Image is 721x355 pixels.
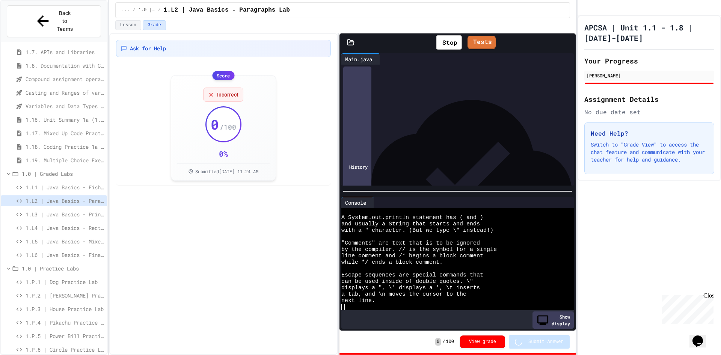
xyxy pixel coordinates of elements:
[341,278,473,285] span: can be used inside of double quotes. \"
[26,62,104,69] span: 1.8. Documentation with Comments and Preconditions
[139,7,155,13] span: 1.0 | Graded Labs
[26,183,104,191] span: 1.L1 | Java Basics - Fish Lab
[122,7,130,13] span: ...
[341,227,493,234] span: with a " character. (But we type \" instead!)
[219,148,228,159] div: 0 %
[26,156,104,164] span: 1.19. Multiple Choice Exercises for Unit 1a (1.1-1.6)
[26,319,104,326] span: 1.P.4 | Pikachu Practice Lab
[26,129,104,137] span: 1.17. Mixed Up Code Practice 1.1-1.6
[143,20,166,30] button: Grade
[341,259,443,266] span: while */ ends a block comment.
[26,332,104,340] span: 1.P.5 | Power Bill Practice Lab
[158,7,161,13] span: /
[26,237,104,245] span: 1.L5 | Java Basics - Mixed Number Lab
[468,36,496,49] a: Tests
[343,66,371,267] div: History
[446,339,454,345] span: 100
[26,102,104,110] span: Variables and Data Types - Quiz
[22,170,104,178] span: 1.0 | Graded Labs
[26,224,104,232] span: 1.L4 | Java Basics - Rectangle Lab
[341,199,370,207] div: Console
[341,285,480,291] span: displays a ", \' displays a ', \t inserts
[212,71,234,80] div: Score
[584,22,714,43] h1: APCSA | Unit 1.1 - 1.8 | [DATE]-[DATE]
[341,55,376,63] div: Main.java
[341,291,466,298] span: a tab, and \n moves the cursor to the
[133,7,135,13] span: /
[341,246,497,253] span: by the compiler. // is the symbol for a single
[442,339,445,345] span: /
[460,335,505,348] button: View grade
[435,338,441,346] span: 0
[26,197,104,205] span: 1.L2 | Java Basics - Paragraphs Lab
[436,35,462,50] div: Stop
[26,292,104,299] span: 1.P.2 | [PERSON_NAME] Practice Lab
[26,89,104,97] span: Casting and Ranges of variables - Quiz
[217,91,238,98] span: Incorrect
[26,116,104,124] span: 1.16. Unit Summary 1a (1.1-1.6)
[115,20,141,30] button: Lesson
[341,272,483,278] span: Escape sequences are special commands that
[341,253,483,259] span: line comment and /* begins a block comment
[164,6,290,15] span: 1.L2 | Java Basics - Paragraphs Lab
[591,129,708,138] h3: Need Help?
[26,251,104,259] span: 1.L6 | Java Basics - Final Calculator Lab
[56,9,74,33] span: Back to Teams
[22,264,104,272] span: 1.0 | Practice Labs
[26,143,104,151] span: 1.18. Coding Practice 1a (1.1-1.6)
[211,117,219,132] span: 0
[195,168,258,174] span: Submitted [DATE] 11:24 AM
[220,122,236,132] span: / 100
[689,325,713,347] iframe: chat widget
[26,75,104,83] span: Compound assignment operators - Quiz
[26,278,104,286] span: 1.P.1 | Dog Practice Lab
[130,45,166,52] span: Ask for Help
[341,221,480,227] span: and usually a String that starts and ends
[587,72,712,79] div: [PERSON_NAME]
[341,240,480,246] span: "Comments" are text that is to be ignored
[532,311,574,329] div: Show display
[584,107,714,116] div: No due date set
[584,94,714,104] h2: Assignment Details
[26,346,104,353] span: 1.P.6 | Circle Practice Lab
[341,298,375,304] span: next line.
[341,215,483,221] span: A System.out.println statement has ( and )
[3,3,52,48] div: Chat with us now!Close
[528,339,564,345] span: Submit Answer
[26,48,104,56] span: 1.7. APIs and Libraries
[26,210,104,218] span: 1.L3 | Java Basics - Printing Code Lab
[584,56,714,66] h2: Your Progress
[591,141,708,163] p: Switch to "Grade View" to access the chat feature and communicate with your teacher for help and ...
[26,305,104,313] span: 1.P.3 | House Practice Lab
[659,292,713,324] iframe: chat widget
